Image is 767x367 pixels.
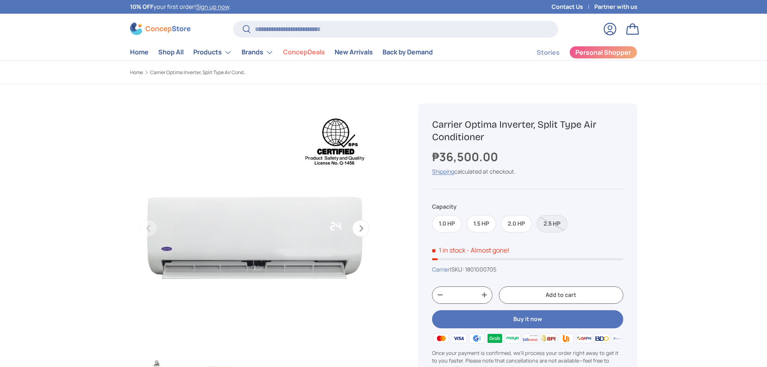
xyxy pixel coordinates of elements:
strong: 10% OFF [130,3,153,10]
nav: Secondary [517,44,637,60]
nav: Breadcrumbs [130,69,399,76]
span: 1 in stock [432,246,465,255]
p: - Almost gone! [467,246,509,255]
label: Sold out [537,215,567,232]
img: metrobank [611,332,628,344]
strong: ₱36,500.00 [432,149,500,165]
img: gcash [468,332,486,344]
span: SKU: [451,265,464,273]
img: qrph [575,332,593,344]
a: Products [193,44,232,60]
img: master [432,332,450,344]
a: Home [130,70,143,75]
p: your first order! . [130,2,231,11]
div: calculated at checkout. [432,167,623,176]
a: Sign up now [196,3,229,10]
h1: Carrier Optima Inverter, Split Type Air Conditioner [432,118,623,143]
a: Carrier Optima Inverter, Split Type Air Conditioner [150,70,247,75]
img: bdo [593,332,611,344]
a: Shipping [432,168,454,175]
summary: Products [188,44,237,60]
a: Personal Shopper [569,46,637,59]
nav: Primary [130,44,433,60]
a: Contact Us [552,2,594,11]
button: Buy it now [432,310,623,328]
a: New Arrivals [335,44,373,60]
a: Brands [242,44,273,60]
img: grabpay [486,332,503,344]
a: Home [130,44,149,60]
a: ConcepDeals [283,44,325,60]
button: Add to cart [499,286,623,304]
a: Stories [537,45,560,60]
legend: Capacity [432,202,457,211]
img: billease [521,332,539,344]
img: ConcepStore [130,23,190,35]
img: visa [450,332,468,344]
img: maya [504,332,521,344]
span: Personal Shopper [575,49,631,56]
span: | [450,265,496,273]
a: Shop All [158,44,184,60]
a: Back by Demand [382,44,433,60]
span: 1801000705 [465,265,496,273]
a: Partner with us [594,2,637,11]
a: Carrier [432,265,450,273]
img: ubp [557,332,575,344]
img: bpi [540,332,557,344]
summary: Brands [237,44,278,60]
